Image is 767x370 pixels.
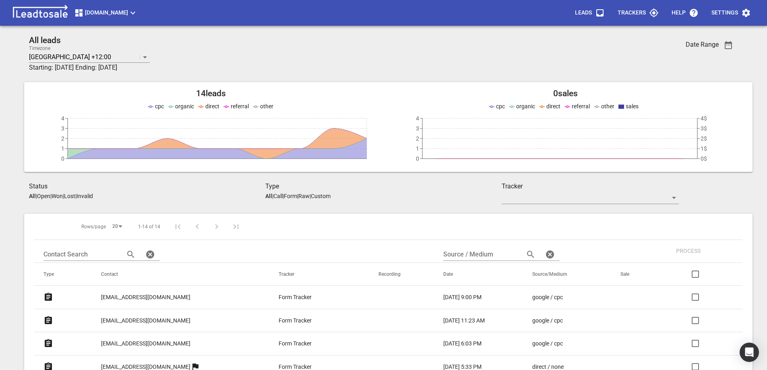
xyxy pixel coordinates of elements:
span: direct [205,103,219,110]
p: [DATE] 6:03 PM [443,339,482,348]
p: google / cpc [532,339,563,348]
p: google / cpc [532,316,563,325]
p: Form Tracker [279,316,312,325]
span: cpc [155,103,164,110]
img: logo [10,5,71,21]
tspan: 0 [61,155,64,162]
p: [EMAIL_ADDRESS][DOMAIN_NAME] [101,316,190,325]
a: Form Tracker [279,339,346,348]
th: Tracker [269,263,369,286]
p: Won [52,193,63,199]
a: [EMAIL_ADDRESS][DOMAIN_NAME] [101,334,190,353]
th: Type [34,263,91,286]
svg: Form [43,292,53,302]
a: [DATE] 9:00 PM [443,293,500,302]
tspan: 1 [61,145,64,152]
span: [DOMAIN_NAME] [74,8,138,18]
tspan: 3$ [701,125,707,132]
h3: Date Range [686,41,719,48]
span: organic [516,103,535,110]
a: [EMAIL_ADDRESS][DOMAIN_NAME] [101,311,190,331]
tspan: 2 [416,135,419,142]
span: sales [626,103,639,110]
span: other [260,103,273,110]
a: google / cpc [532,293,588,302]
p: Raw [298,193,310,199]
th: Sale [611,263,660,286]
aside: All [29,193,36,199]
h2: All leads [29,35,620,45]
p: Lost [64,193,75,199]
span: 1-14 of 14 [138,223,160,230]
tspan: 0$ [701,155,707,162]
span: | [297,193,298,199]
tspan: 1 [416,145,419,152]
div: Open Intercom Messenger [740,343,759,362]
span: | [75,193,76,199]
span: | [36,193,37,199]
span: referral [231,103,249,110]
aside: All [265,193,272,199]
span: direct [546,103,560,110]
span: | [63,193,64,199]
h2: 0 sales [389,89,743,99]
p: [DATE] 11:23 AM [443,316,485,325]
tspan: 3 [61,125,64,132]
p: [DATE] 9:00 PM [443,293,482,302]
h3: Status [29,182,265,191]
p: Leads [575,9,592,17]
tspan: 1$ [701,145,707,152]
a: [DATE] 11:23 AM [443,316,500,325]
span: | [283,193,284,199]
p: Form Tracker [279,339,312,348]
div: 20 [109,221,125,232]
label: Timezone [29,46,50,51]
p: Custom [311,193,331,199]
p: Help [672,9,686,17]
tspan: 4 [416,115,419,122]
tspan: 2$ [701,135,707,142]
th: Contact [91,263,269,286]
span: other [601,103,614,110]
tspan: 2 [61,135,64,142]
tspan: 4$ [701,115,707,122]
a: [EMAIL_ADDRESS][DOMAIN_NAME] [101,287,190,307]
span: referral [572,103,590,110]
p: Trackers [618,9,646,17]
th: Recording [369,263,434,286]
p: [GEOGRAPHIC_DATA] +12:00 [29,52,111,62]
p: Form Tracker [279,293,312,302]
a: Form Tracker [279,293,346,302]
span: | [310,193,311,199]
tspan: 4 [61,115,64,122]
span: | [272,193,273,199]
a: google / cpc [532,339,588,348]
h3: Type [265,182,502,191]
h3: Tracker [502,182,679,191]
p: google / cpc [532,293,563,302]
p: Form [284,193,297,199]
p: Call [273,193,283,199]
tspan: 0 [416,155,419,162]
p: Invalid [76,193,93,199]
button: [DOMAIN_NAME] [71,5,141,21]
button: Date Range [719,35,738,55]
p: [EMAIL_ADDRESS][DOMAIN_NAME] [101,339,190,348]
tspan: 3 [416,125,419,132]
p: [EMAIL_ADDRESS][DOMAIN_NAME] [101,293,190,302]
svg: Form [43,339,53,348]
span: cpc [496,103,505,110]
p: Settings [711,9,738,17]
svg: Form [43,316,53,325]
a: google / cpc [532,316,588,325]
span: organic [175,103,194,110]
th: Date [434,263,523,286]
p: Open [37,193,50,199]
h2: 14 leads [34,89,389,99]
a: [DATE] 6:03 PM [443,339,500,348]
th: Source/Medium [523,263,611,286]
a: Form Tracker [279,316,346,325]
span: Rows/page [81,223,106,230]
h3: Starting: [DATE] Ending: [DATE] [29,63,620,72]
span: | [50,193,52,199]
